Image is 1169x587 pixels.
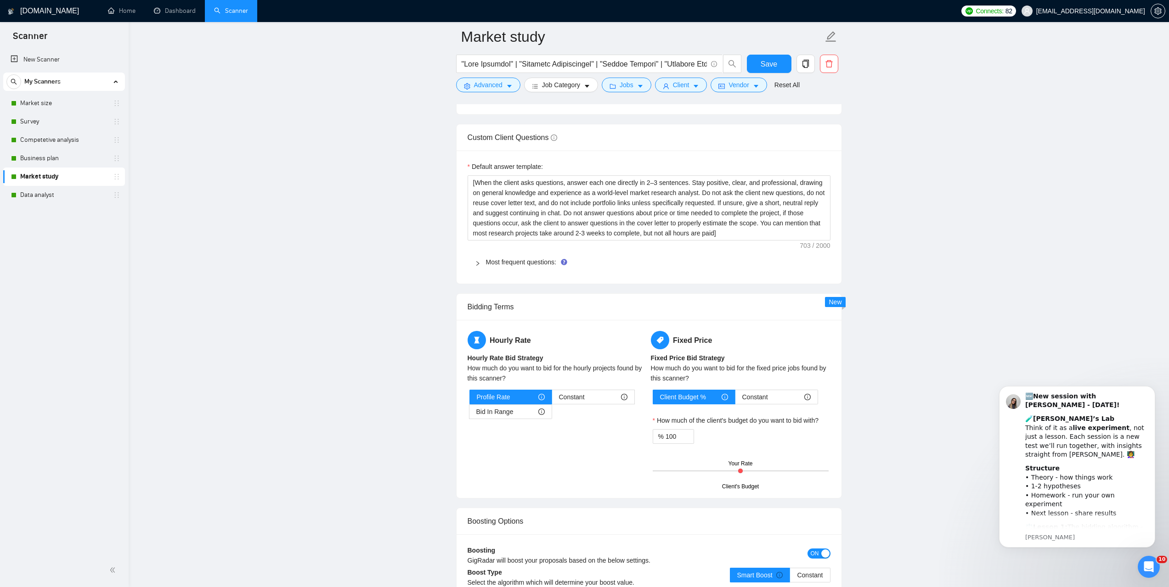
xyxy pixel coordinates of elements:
[797,571,823,579] span: Constant
[729,80,749,90] span: Vendor
[723,55,741,73] button: search
[742,390,768,404] span: Constant
[468,508,830,534] div: Boosting Options
[966,7,973,15] img: upwork-logo.png
[559,390,585,404] span: Constant
[620,80,633,90] span: Jobs
[464,83,470,89] span: setting
[468,331,647,349] h5: Hourly Rate
[113,100,120,107] span: holder
[113,118,120,125] span: holder
[1005,6,1012,16] span: 82
[796,55,815,73] button: copy
[468,162,543,172] label: Default answer template:
[737,571,783,579] span: Smart Boost
[711,61,717,67] span: info-circle
[804,394,811,400] span: info-circle
[774,80,800,90] a: Reset All
[718,83,725,89] span: idcard
[551,134,557,141] span: info-circle
[461,25,823,48] input: Scanner name...
[660,390,706,404] span: Client Budget %
[610,83,616,89] span: folder
[486,258,556,266] a: Most frequent questions:
[113,136,120,144] span: holder
[753,83,759,89] span: caret-down
[109,565,119,575] span: double-left
[11,50,118,69] a: New Scanner
[20,149,107,168] a: Business plan
[985,375,1169,582] iframe: Intercom notifications повідомлення
[820,55,838,73] button: delete
[475,261,480,266] span: right
[468,555,740,565] div: GigRadar will boost your proposals based on the below settings.
[7,78,21,85] span: search
[602,78,651,92] button: folderJobscaret-down
[20,112,107,131] a: Survey
[584,83,590,89] span: caret-down
[6,74,21,89] button: search
[723,60,741,68] span: search
[653,415,819,425] label: How much of the client's budget do you want to bid with?
[524,78,598,92] button: barsJob Categorycaret-down
[711,78,767,92] button: idcardVendorcaret-down
[20,168,107,186] a: Market study
[154,7,196,15] a: dashboardDashboard
[477,390,510,404] span: Profile Rate
[20,94,107,112] a: Market size
[113,173,120,180] span: holder
[108,7,136,15] a: homeHome
[776,572,783,578] span: info-circle
[560,258,568,266] div: Tooltip anchor
[820,60,838,68] span: delete
[621,394,627,400] span: info-circle
[20,131,107,149] a: Competetive analysis
[468,354,543,362] b: Hourly Rate Bid Strategy
[747,55,791,73] button: Save
[113,155,120,162] span: holder
[651,363,830,383] div: How much do you want to bid for the fixed price jobs found by this scanner?
[113,191,120,199] span: holder
[538,408,545,415] span: info-circle
[1024,8,1030,14] span: user
[24,73,61,91] span: My Scanners
[468,331,486,349] span: hourglass
[1138,556,1160,578] iframe: Intercom live chat
[651,331,669,349] span: tag
[456,78,520,92] button: settingAdvancedcaret-down
[651,354,725,362] b: Fixed Price Bid Strategy
[506,83,513,89] span: caret-down
[8,4,14,19] img: logo
[673,80,689,90] span: Client
[468,134,557,141] span: Custom Client Questions
[20,186,107,204] a: Data analyst
[729,459,753,468] div: Your Rate
[1157,556,1167,563] span: 10
[651,331,830,349] h5: Fixed Price
[468,547,496,554] b: Boosting
[468,252,830,273] div: Most frequent questions:
[663,83,669,89] span: user
[468,294,830,320] div: Bidding Terms
[468,569,502,576] b: Boost Type
[476,405,514,419] span: Bid In Range
[811,548,819,559] span: ON
[666,430,694,443] input: How much of the client's budget do you want to bid with?
[829,298,841,306] span: New
[637,83,644,89] span: caret-down
[1151,7,1165,15] a: setting
[722,482,759,491] div: Client's Budget
[214,7,248,15] a: searchScanner
[532,83,538,89] span: bars
[693,83,699,89] span: caret-down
